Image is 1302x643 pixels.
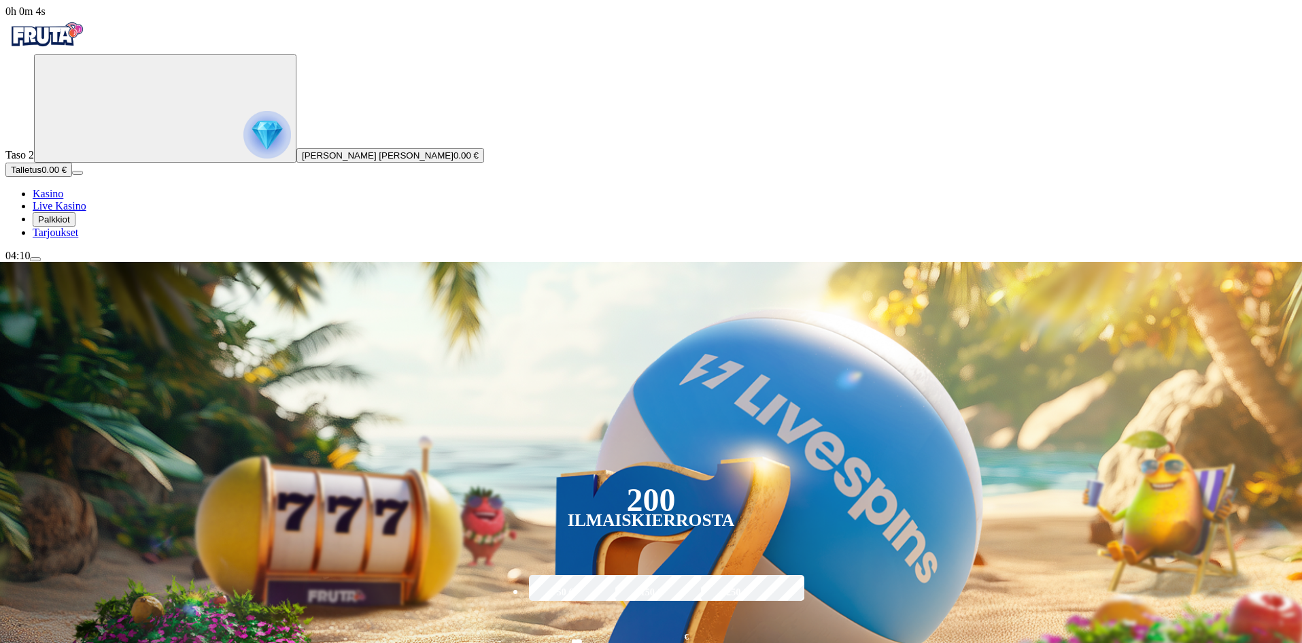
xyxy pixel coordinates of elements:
[33,200,86,212] span: Live Kasino
[5,250,30,261] span: 04:10
[38,214,70,225] span: Palkkiot
[568,512,735,529] div: Ilmaiskierrosta
[5,5,46,17] span: user session time
[626,492,675,508] div: 200
[34,54,296,163] button: reward progress
[5,18,1297,239] nav: Primary
[243,111,291,159] img: reward progress
[72,171,83,175] button: menu
[453,150,479,161] span: 0.00 €
[302,150,453,161] span: [PERSON_NAME] [PERSON_NAME]
[33,188,63,199] a: diamond iconKasino
[11,165,41,175] span: Talletus
[612,573,691,612] label: 150 €
[5,18,87,52] img: Fruta
[33,200,86,212] a: poker-chip iconLive Kasino
[526,573,604,612] label: 50 €
[30,257,41,261] button: menu
[33,212,75,227] button: reward iconPalkkiot
[296,148,484,163] button: [PERSON_NAME] [PERSON_NAME]0.00 €
[33,227,78,238] span: Tarjoukset
[5,42,87,54] a: Fruta
[41,165,67,175] span: 0.00 €
[33,188,63,199] span: Kasino
[5,163,72,177] button: Talletusplus icon0.00 €
[5,149,34,161] span: Taso 2
[33,227,78,238] a: gift-inverted iconTarjoukset
[698,573,776,612] label: 250 €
